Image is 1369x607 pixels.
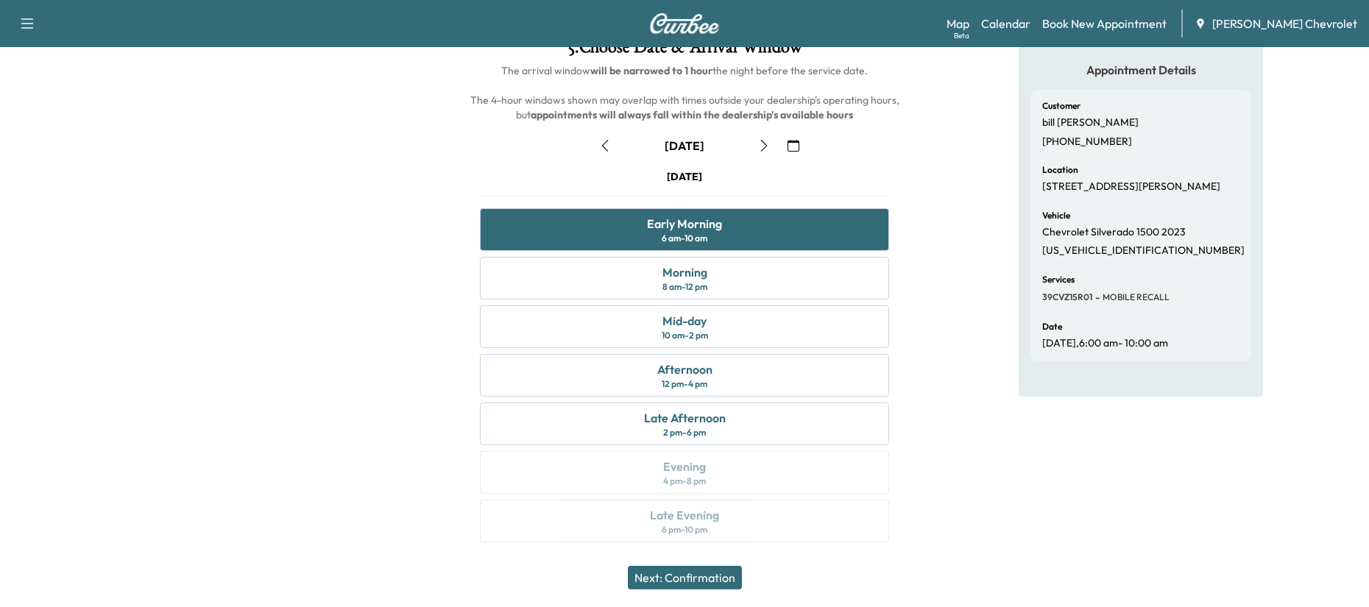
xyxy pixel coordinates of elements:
[662,281,707,293] div: 8 am - 12 pm
[947,15,969,32] a: MapBeta
[663,427,706,439] div: 2 pm - 6 pm
[1030,62,1251,78] h5: Appointment Details
[662,312,707,330] div: Mid-day
[1042,135,1132,149] p: [PHONE_NUMBER]
[1042,244,1245,258] p: [US_VEHICLE_IDENTIFICATION_NUMBER]
[1042,291,1092,303] span: 39CVZ15R01
[647,215,722,232] div: Early Morning
[1042,275,1075,284] h6: Services
[662,330,708,341] div: 10 am - 2 pm
[665,138,704,154] div: [DATE]
[954,30,969,41] div: Beta
[470,64,902,121] span: The arrival window the night before the service date. The 4-hour windows shown may overlap with t...
[662,263,707,281] div: Morning
[1092,290,1100,305] span: -
[657,361,712,378] div: Afternoon
[1042,166,1078,174] h6: Location
[628,566,742,589] button: Next: Confirmation
[590,64,712,77] b: will be narrowed to 1 hour
[1042,102,1080,110] h6: Customer
[1042,180,1220,194] p: [STREET_ADDRESS][PERSON_NAME]
[1212,15,1357,32] span: [PERSON_NAME] Chevrolet
[1042,15,1167,32] a: Book New Appointment
[1042,226,1186,239] p: Chevrolet Silverado 1500 2023
[531,108,853,121] b: appointments will always fall within the dealership's available hours
[662,232,707,244] div: 6 am - 10 am
[1042,322,1062,331] h6: Date
[667,169,702,184] div: [DATE]
[1042,337,1168,350] p: [DATE] , 6:00 am - 10:00 am
[468,38,901,63] h1: 5 . Choose Date & Arrival Window
[649,13,720,34] img: Curbee Logo
[662,378,707,390] div: 12 pm - 4 pm
[1042,211,1070,220] h6: Vehicle
[981,15,1030,32] a: Calendar
[1100,291,1170,303] span: MOBILE RECALL
[1042,116,1139,129] p: bill [PERSON_NAME]
[644,409,726,427] div: Late Afternoon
